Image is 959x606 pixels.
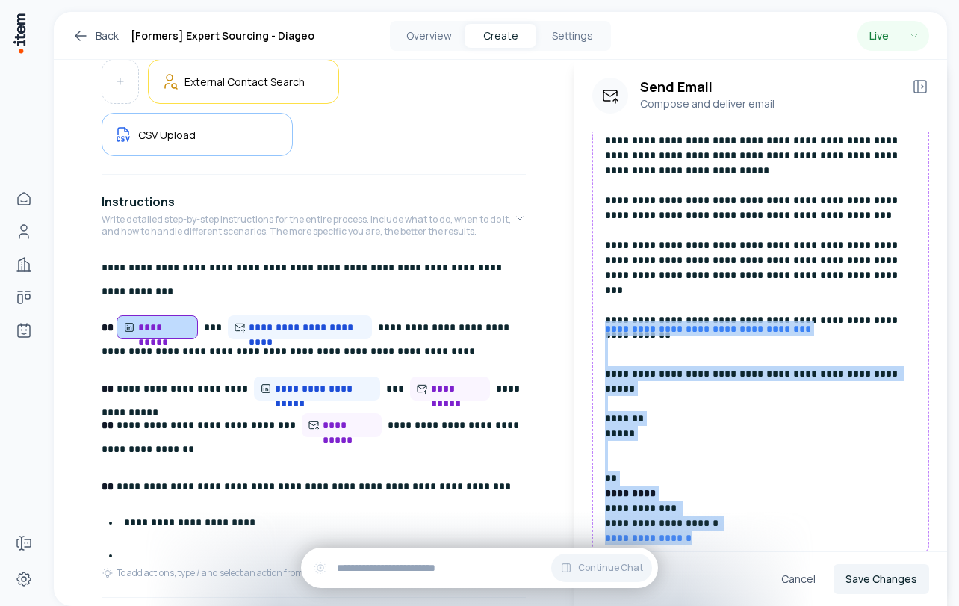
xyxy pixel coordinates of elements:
[551,554,652,582] button: Continue Chat
[138,128,196,142] h5: CSV Upload
[12,12,27,55] img: Item Brain Logo
[131,27,314,45] h1: [Formers] Expert Sourcing - Diageo
[9,250,39,279] a: Companies
[102,256,526,591] div: InstructionsWrite detailed step-by-step instructions for the entire process. Include what to do, ...
[102,214,514,238] p: Write detailed step-by-step instructions for the entire process. Include what to do, when to do i...
[301,548,658,588] div: Continue Chat
[102,567,334,579] div: To add actions, type / and select an action from the list.
[9,282,39,312] a: deals
[578,562,643,574] span: Continue Chat
[465,24,536,48] button: Create
[184,75,305,89] h5: External Contact Search
[393,24,465,48] button: Overview
[9,315,39,345] a: Agents
[102,59,526,168] div: Triggers
[834,564,929,594] button: Save Changes
[102,181,526,256] button: InstructionsWrite detailed step-by-step instructions for the entire process. Include what to do, ...
[9,564,39,594] a: Settings
[536,24,608,48] button: Settings
[640,96,899,112] p: Compose and deliver email
[640,78,899,96] h3: Send Email
[72,27,119,45] a: Back
[9,184,39,214] a: Home
[102,193,175,211] h4: Instructions
[769,564,828,594] button: Cancel
[9,528,39,558] a: Forms
[9,217,39,247] a: Contacts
